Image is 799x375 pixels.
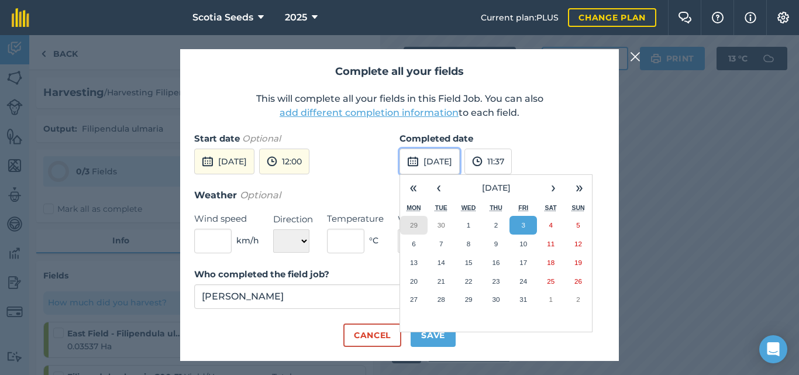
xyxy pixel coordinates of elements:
abbr: 29 September 2025 [410,221,418,229]
button: 19 October 2025 [564,253,592,272]
label: Temperature [327,212,384,226]
abbr: 4 October 2025 [549,221,552,229]
abbr: 2 November 2025 [576,295,580,303]
abbr: 29 October 2025 [465,295,473,303]
button: 9 October 2025 [483,235,510,253]
abbr: 20 October 2025 [410,277,418,285]
button: 2 October 2025 [483,216,510,235]
abbr: 13 October 2025 [410,259,418,266]
button: 3 October 2025 [509,216,537,235]
img: svg+xml;base64,PD94bWwgdmVyc2lvbj0iMS4wIiBlbmNvZGluZz0idXRmLTgiPz4KPCEtLSBHZW5lcmF0b3I6IEFkb2JlIE... [202,154,213,168]
abbr: 25 October 2025 [547,277,555,285]
img: svg+xml;base64,PD94bWwgdmVyc2lvbj0iMS4wIiBlbmNvZGluZz0idXRmLTgiPz4KPCEtLSBHZW5lcmF0b3I6IEFkb2JlIE... [407,154,419,168]
img: svg+xml;base64,PD94bWwgdmVyc2lvbj0iMS4wIiBlbmNvZGluZz0idXRmLTgiPz4KPCEtLSBHZW5lcmF0b3I6IEFkb2JlIE... [472,154,483,168]
button: « [400,175,426,201]
button: 15 October 2025 [455,253,483,272]
strong: Completed date [399,133,473,144]
abbr: 5 October 2025 [576,221,580,229]
button: 30 October 2025 [483,290,510,309]
img: fieldmargin Logo [12,8,29,27]
img: svg+xml;base64,PHN2ZyB4bWxucz0iaHR0cDovL3d3dy53My5vcmcvMjAwMC9zdmciIHdpZHRoPSIxNyIgaGVpZ2h0PSIxNy... [745,11,756,25]
abbr: 15 October 2025 [465,259,473,266]
button: 29 October 2025 [455,290,483,309]
label: Direction [273,212,313,226]
button: 30 September 2025 [428,216,455,235]
abbr: 21 October 2025 [438,277,445,285]
a: Change plan [568,8,656,27]
abbr: Tuesday [435,204,447,211]
abbr: 26 October 2025 [574,277,582,285]
button: 5 October 2025 [564,216,592,235]
abbr: 6 October 2025 [412,240,415,247]
abbr: 10 October 2025 [519,240,527,247]
abbr: 28 October 2025 [438,295,445,303]
button: 7 October 2025 [428,235,455,253]
abbr: 7 October 2025 [439,240,443,247]
span: Scotia Seeds [192,11,253,25]
abbr: 27 October 2025 [410,295,418,303]
button: 12 October 2025 [564,235,592,253]
button: 2 November 2025 [564,290,592,309]
button: 6 October 2025 [400,235,428,253]
h2: Complete all your fields [194,63,605,80]
abbr: 14 October 2025 [438,259,445,266]
span: km/h [236,234,259,247]
button: 13 October 2025 [400,253,428,272]
button: 24 October 2025 [509,272,537,291]
strong: Who completed the field job? [194,269,329,280]
strong: Start date [194,133,240,144]
button: 31 October 2025 [509,290,537,309]
abbr: 24 October 2025 [519,277,527,285]
button: [DATE] [399,149,460,174]
button: 4 October 2025 [537,216,564,235]
button: 10 October 2025 [509,235,537,253]
abbr: 1 October 2025 [467,221,470,229]
button: 22 October 2025 [455,272,483,291]
abbr: 1 November 2025 [549,295,552,303]
abbr: 2 October 2025 [494,221,498,229]
span: Current plan : PLUS [481,11,559,24]
img: svg+xml;base64,PHN2ZyB4bWxucz0iaHR0cDovL3d3dy53My5vcmcvMjAwMC9zdmciIHdpZHRoPSIyMiIgaGVpZ2h0PSIzMC... [630,50,640,64]
abbr: 23 October 2025 [492,277,500,285]
button: 28 October 2025 [428,290,455,309]
abbr: 12 October 2025 [574,240,582,247]
img: A cog icon [776,12,790,23]
abbr: Friday [518,204,528,211]
button: 20 October 2025 [400,272,428,291]
button: 26 October 2025 [564,272,592,291]
button: 21 October 2025 [428,272,455,291]
abbr: 31 October 2025 [519,295,527,303]
abbr: 18 October 2025 [547,259,555,266]
button: 11:37 [464,149,512,174]
abbr: 11 October 2025 [547,240,555,247]
button: 8 October 2025 [455,235,483,253]
button: 16 October 2025 [483,253,510,272]
abbr: 9 October 2025 [494,240,498,247]
button: 25 October 2025 [537,272,564,291]
abbr: 16 October 2025 [492,259,500,266]
button: add different completion information [280,106,459,120]
abbr: 3 October 2025 [522,221,525,229]
span: ° C [369,234,378,247]
img: svg+xml;base64,PD94bWwgdmVyc2lvbj0iMS4wIiBlbmNvZGluZz0idXRmLTgiPz4KPCEtLSBHZW5lcmF0b3I6IEFkb2JlIE... [267,154,277,168]
abbr: 19 October 2025 [574,259,582,266]
abbr: Wednesday [462,204,476,211]
button: [DATE] [194,149,254,174]
button: » [566,175,592,201]
img: A question mark icon [711,12,725,23]
abbr: 30 September 2025 [438,221,445,229]
label: Wind speed [194,212,259,226]
span: [DATE] [482,183,511,193]
button: 18 October 2025 [537,253,564,272]
abbr: 8 October 2025 [467,240,470,247]
button: 17 October 2025 [509,253,537,272]
button: 12:00 [259,149,309,174]
button: 23 October 2025 [483,272,510,291]
span: 2025 [285,11,307,25]
h3: Weather [194,188,605,203]
button: 14 October 2025 [428,253,455,272]
abbr: 17 October 2025 [519,259,527,266]
button: 27 October 2025 [400,290,428,309]
img: Two speech bubbles overlapping with the left bubble in the forefront [678,12,692,23]
p: This will complete all your fields in this Field Job. You can also to each field. [194,92,605,120]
